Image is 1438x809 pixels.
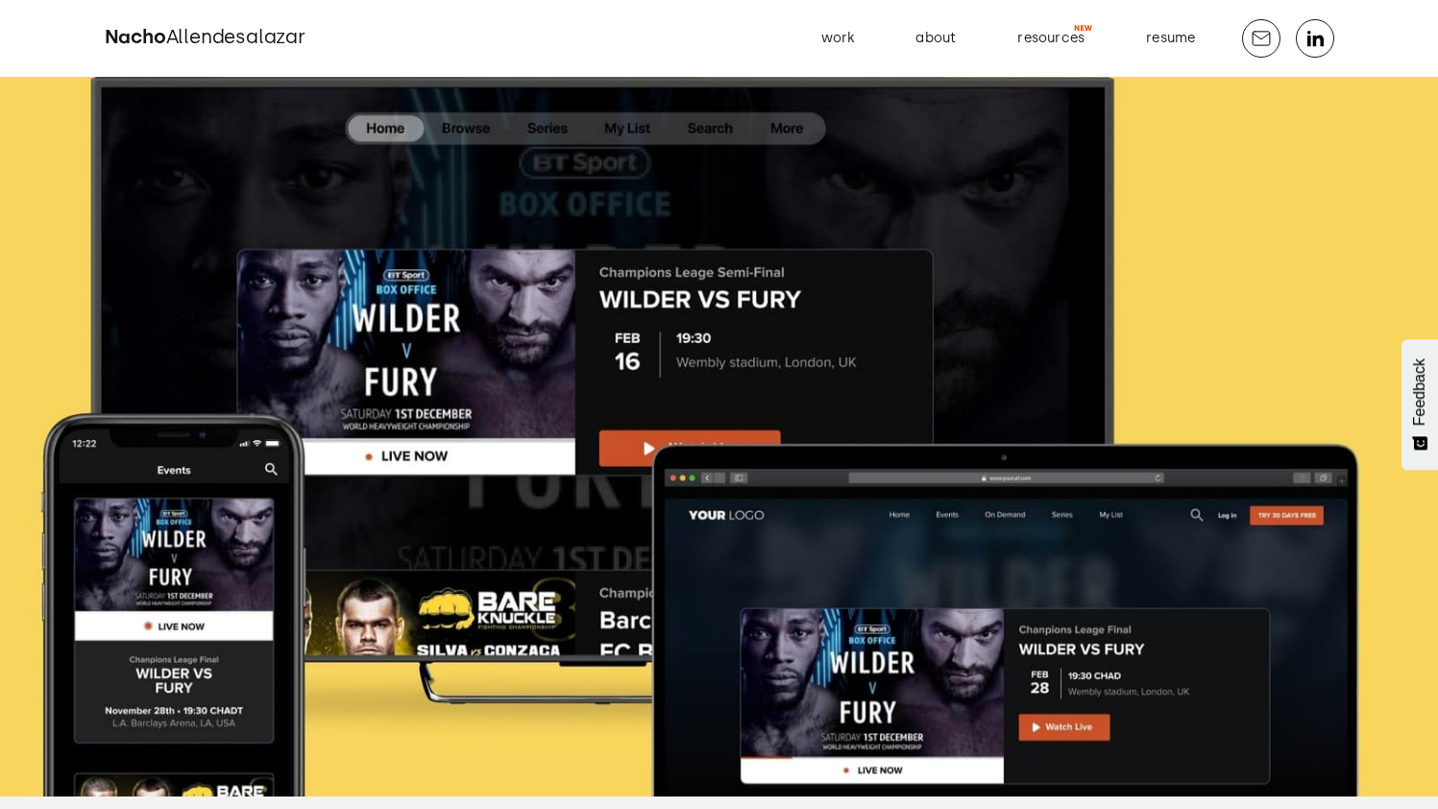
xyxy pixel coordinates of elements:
a: home [105,23,305,54]
a: work [806,23,870,54]
div: work [821,26,855,51]
div: resources [1017,26,1085,51]
h2: Nacho [105,23,305,54]
a: about [900,23,971,54]
span: Feedback [1411,358,1428,426]
div: about [915,26,956,51]
a: resume [1131,23,1210,54]
div: resume [1146,26,1195,51]
a: resources [1002,23,1100,54]
span: Allendesalazar [166,25,305,48]
button: Feedback - Show survey [1401,339,1438,470]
